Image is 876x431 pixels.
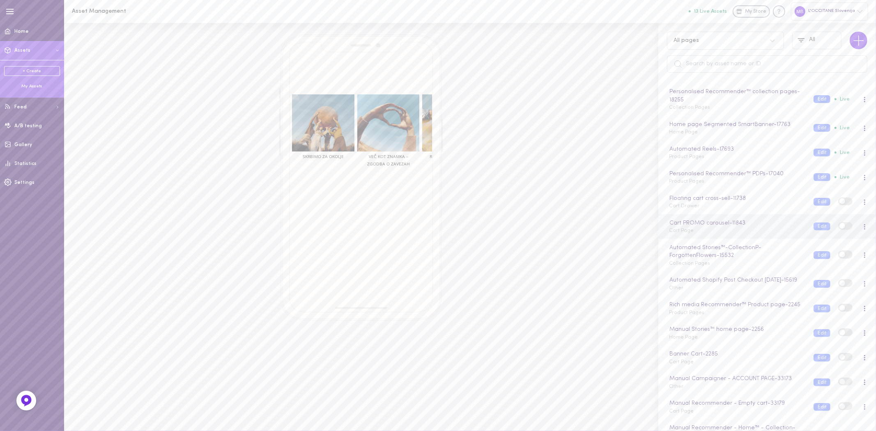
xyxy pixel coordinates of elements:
[814,280,830,288] button: Edit
[669,154,704,159] span: Product Pages
[814,198,830,206] button: Edit
[669,335,698,340] span: Home Page
[422,94,485,181] div: VEČ
[814,173,830,181] button: Edit
[814,378,830,386] button: Edit
[745,8,766,16] span: My Store
[14,161,37,166] span: Statistics
[669,360,694,365] span: Cart Page
[733,5,770,18] a: My Store
[814,305,830,312] button: Edit
[72,8,207,14] h1: Asset Management
[689,9,727,14] button: 13 Live Assets
[668,374,806,383] div: Manual Campaigner - ACCOUNT PAGE - 33173
[667,55,867,73] input: Search by asset name or ID
[669,130,698,135] span: Home Page
[773,5,785,18] div: Knowledge center
[668,243,806,260] div: Automated Stories™-CollectionP-ForgottenFlowers - 15532
[668,194,806,203] div: Floating cart cross-sell - 11738
[292,94,354,181] div: VEČ
[4,66,60,76] a: + Create
[814,354,830,362] button: Edit
[357,94,420,181] div: VEČ
[669,105,710,110] span: Collection Pages
[668,219,806,228] div: Cart PROMO carousel - 11843
[668,300,806,309] div: Rich media Recommender™ Product page - 2245
[425,153,483,160] h3: RAZODEVAMO ČUDESA NARAVE
[14,142,32,147] span: Gallery
[835,96,850,102] span: Live
[674,38,699,44] div: All pages
[14,180,34,185] span: Settings
[20,394,32,407] img: Feedback Button
[792,32,842,49] button: All
[14,124,42,128] span: A/B testing
[668,399,806,408] div: Manual Recommender - Empty cart - 33179
[791,2,868,20] div: L'OCCITANE Slovenija
[669,409,694,414] span: Cart Page
[669,286,683,291] span: Other
[814,403,830,411] button: Edit
[835,150,850,155] span: Live
[835,174,850,180] span: Live
[814,149,830,156] button: Edit
[814,95,830,103] button: Edit
[668,350,806,359] div: Banner Cart - 2285
[14,29,29,34] span: Home
[814,222,830,230] button: Edit
[668,276,806,285] div: Automated Shopify Post Checkout [DATE] - 15619
[359,153,417,160] h3: VEČ KOT ZNAMKA – ZGODBA O ZAVEZAH
[14,48,30,53] span: Assets
[814,329,830,337] button: Edit
[14,105,27,110] span: Feed
[668,325,806,334] div: Manual Stories™ home page - 2256
[669,179,704,184] span: Product Pages
[668,145,806,154] div: Automated Reels - 17693
[4,83,60,89] div: My Assets
[669,204,699,209] span: Cart Drawer
[668,87,806,104] div: Personalised Recommender™ collection pages - 18255
[669,384,683,389] span: Other
[668,170,806,179] div: Personalised Recommender™ PDPs - 17040
[689,9,733,14] a: 13 Live Assets
[669,228,694,233] span: Cart Page
[835,125,850,131] span: Live
[294,153,352,160] h3: SKRBIMO ZA OKOLJE
[814,251,830,259] button: Edit
[814,124,830,132] button: Edit
[669,261,710,266] span: Collection Pages
[669,310,704,315] span: Product Pages
[668,120,806,129] div: Home page Segmented SmartBanner - 17763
